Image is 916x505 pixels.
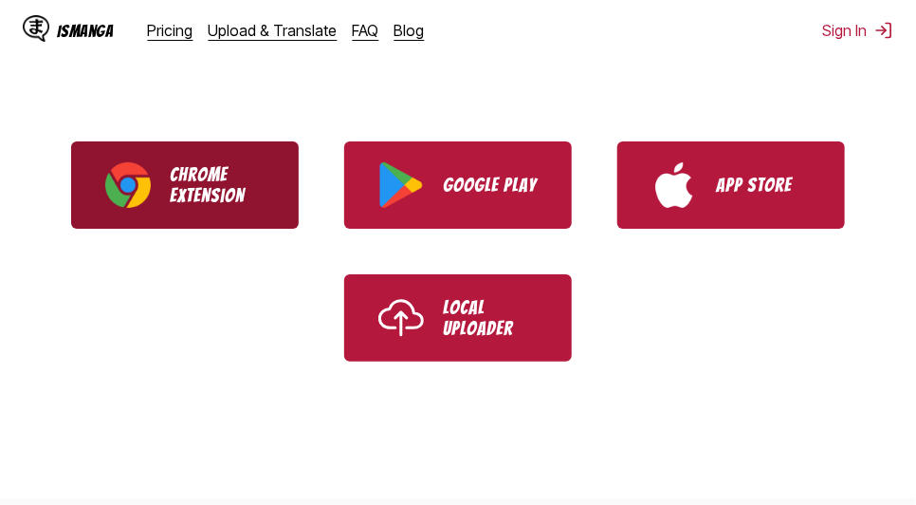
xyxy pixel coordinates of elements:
[822,21,893,40] button: Sign In
[617,141,845,229] a: Download IsManga from App Store
[71,141,299,229] a: Download IsManga Chrome Extension
[443,297,538,339] p: Local Uploader
[23,15,49,42] img: IsManga Logo
[443,175,538,196] p: Google Play
[394,21,425,40] a: Blog
[148,21,193,40] a: Pricing
[716,175,811,196] p: App Store
[209,21,338,40] a: Upload & Translate
[344,274,572,362] a: Use IsManga Local Uploader
[23,15,148,46] a: IsManga LogoIsManga
[57,22,114,40] div: IsManga
[344,141,572,229] a: Download IsManga from Google Play
[651,162,697,208] img: App Store logo
[874,21,893,40] img: Sign out
[170,164,265,206] p: Chrome Extension
[353,21,379,40] a: FAQ
[105,162,151,208] img: Chrome logo
[378,162,424,208] img: Google Play logo
[378,295,424,341] img: Upload icon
